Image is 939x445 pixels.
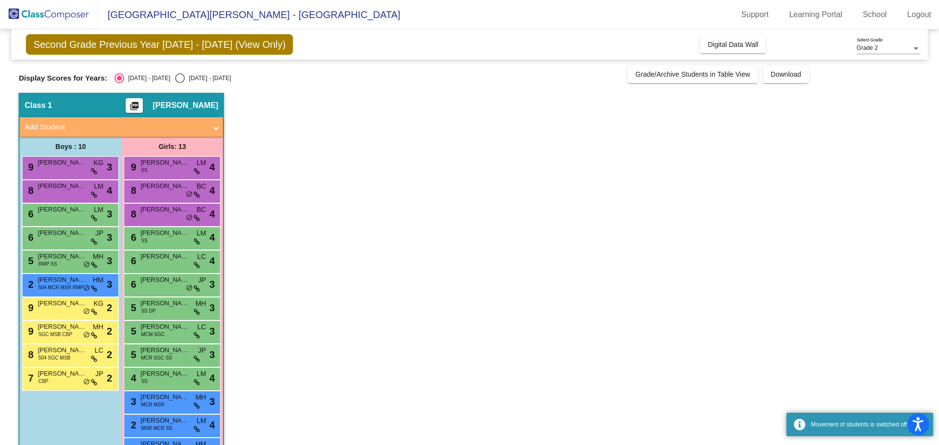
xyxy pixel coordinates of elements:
span: [PERSON_NAME] [153,101,218,110]
span: 2 [107,324,112,339]
span: LM [197,416,206,426]
span: [PERSON_NAME] [140,158,189,168]
span: JP [95,369,103,379]
span: LM [197,158,206,168]
span: Display Scores for Years: [19,74,107,83]
span: 9 [25,326,33,337]
span: 4 [209,371,215,385]
span: 3 [107,254,112,268]
span: JP [198,345,206,356]
span: 3 [107,230,112,245]
span: MSR MCR SS [141,424,172,432]
span: 8 [25,185,33,196]
span: MCR MSR [141,401,164,408]
span: 6 [25,209,33,219]
div: Boys : 10 [20,137,121,156]
span: 2 [107,371,112,385]
span: 8 [128,185,136,196]
span: do_not_disturb_alt [186,284,193,292]
span: JP [198,275,206,285]
span: [PERSON_NAME] [38,181,87,191]
span: [PERSON_NAME] [140,416,189,425]
span: do_not_disturb_alt [186,191,193,198]
span: SS [141,378,147,385]
span: [PERSON_NAME] [140,369,189,379]
span: 6 [128,255,136,266]
span: do_not_disturb_alt [186,214,193,222]
span: Digital Data Wall [708,41,758,48]
span: 7 [25,373,33,383]
span: 6 [128,232,136,243]
span: [PERSON_NAME] [140,322,189,332]
button: Download [763,65,809,83]
span: BC [197,205,206,215]
span: 3 [107,160,112,174]
mat-expansion-panel-header: Add Student [20,117,223,137]
span: 4 [107,183,112,198]
span: Grade/Archive Students in Table View [635,70,750,78]
span: [PERSON_NAME] [140,275,189,285]
span: 4 [209,230,215,245]
span: [PERSON_NAME] [140,205,189,214]
span: MCR SGC SS [141,354,172,361]
span: LC [95,345,104,356]
span: [PERSON_NAME] [140,345,189,355]
span: 4 [128,373,136,383]
span: [PERSON_NAME] [140,252,189,261]
button: Grade/Archive Students in Table View [627,65,758,83]
span: 3 [209,324,215,339]
span: [PERSON_NAME] [38,298,87,308]
span: [PERSON_NAME] [38,275,87,285]
span: 504 MCR MSR RMP [38,284,83,291]
span: 3 [209,277,215,292]
span: LM [197,228,206,238]
span: MH [196,392,206,403]
span: [PERSON_NAME] [38,345,87,355]
span: SGC MSB CBP [38,331,72,338]
span: 5 [128,302,136,313]
span: 6 [128,279,136,290]
span: CBP [38,378,48,385]
span: 9 [25,162,33,172]
span: MH [196,298,206,309]
span: MH [93,252,104,262]
span: LM [94,181,103,191]
span: KG [93,158,103,168]
span: [PERSON_NAME] [38,369,87,379]
mat-panel-title: Add Student [24,122,206,133]
span: LC [198,322,206,332]
span: 4 [209,418,215,432]
span: Second Grade Previous Year [DATE] - [DATE] (View Only) [26,34,293,55]
a: Support [734,7,777,22]
span: 2 [107,347,112,362]
span: RMP SS [38,260,57,268]
button: Digital Data Wall [700,36,766,53]
span: MH [93,322,104,332]
a: Learning Portal [782,7,850,22]
span: 3 [209,347,215,362]
a: Logout [899,7,939,22]
span: LC [198,252,206,262]
span: [PERSON_NAME] [140,298,189,308]
span: 9 [25,302,33,313]
a: School [855,7,894,22]
span: [GEOGRAPHIC_DATA][PERSON_NAME] - [GEOGRAPHIC_DATA] [98,7,401,22]
span: 6 [25,232,33,243]
span: 504 SGC MSB [38,354,70,361]
span: 9 [128,162,136,172]
span: MCM SGC [141,331,164,338]
span: do_not_disturb_alt [83,331,90,339]
span: [PERSON_NAME] [38,252,87,261]
span: 3 [107,207,112,221]
span: 3 [128,396,136,407]
span: SS DP [141,307,156,315]
span: 2 [25,279,33,290]
span: 3 [209,300,215,315]
span: do_not_disturb_alt [83,308,90,316]
span: 4 [209,207,215,221]
span: [PERSON_NAME] [140,228,189,238]
span: [PERSON_NAME] [38,322,87,332]
div: [DATE] - [DATE] [124,74,170,83]
div: Movement of students is switched off [811,420,926,429]
span: do_not_disturb_alt [83,378,90,386]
